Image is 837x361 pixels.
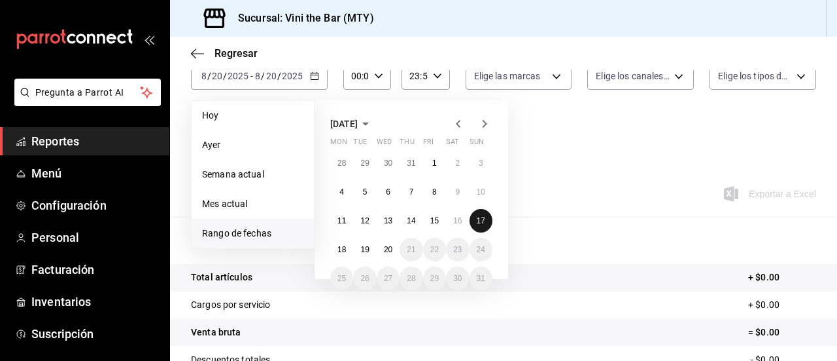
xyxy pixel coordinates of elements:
[470,238,492,261] button: August 24, 2025
[363,187,367,197] abbr: August 5, 2025
[718,69,792,83] span: Elige los tipos de orden
[470,209,492,233] button: August 17, 2025
[384,159,392,168] abbr: July 30, 2025
[423,238,446,261] button: August 22, 2025
[353,238,376,261] button: August 19, 2025
[265,71,277,81] input: --
[250,71,253,81] span: -
[423,267,446,290] button: August 29, 2025
[377,267,400,290] button: August 27, 2025
[353,138,366,151] abbr: Tuesday
[474,69,541,83] span: Elige las marcas
[191,47,258,60] button: Regresar
[432,159,437,168] abbr: August 1, 2025
[430,245,439,254] abbr: August 22, 2025
[446,180,469,204] button: August 9, 2025
[214,47,258,60] span: Regresar
[202,168,303,181] span: Semana actual
[477,245,485,254] abbr: August 24, 2025
[202,138,303,152] span: Ayer
[430,274,439,283] abbr: August 29, 2025
[423,138,434,151] abbr: Friday
[386,187,390,197] abbr: August 6, 2025
[360,159,369,168] abbr: July 29, 2025
[31,261,159,278] span: Facturación
[207,71,211,81] span: /
[31,229,159,246] span: Personal
[446,138,459,151] abbr: Saturday
[400,209,422,233] button: August 14, 2025
[31,197,159,214] span: Configuración
[31,132,159,150] span: Reportes
[228,10,374,26] h3: Sucursal: Vini the Bar (MTY)
[14,79,161,106] button: Pregunta a Parrot AI
[191,271,252,284] p: Total artículos
[477,187,485,197] abbr: August 10, 2025
[337,245,346,254] abbr: August 18, 2025
[277,71,281,81] span: /
[201,71,207,81] input: --
[384,216,392,225] abbr: August 13, 2025
[377,180,400,204] button: August 6, 2025
[446,209,469,233] button: August 16, 2025
[748,298,816,312] p: + $0.00
[423,151,446,175] button: August 1, 2025
[31,293,159,311] span: Inventarios
[377,138,392,151] abbr: Wednesday
[360,245,369,254] abbr: August 19, 2025
[353,151,376,175] button: July 29, 2025
[400,238,422,261] button: August 21, 2025
[360,216,369,225] abbr: August 12, 2025
[477,216,485,225] abbr: August 17, 2025
[453,274,462,283] abbr: August 30, 2025
[479,159,483,168] abbr: August 3, 2025
[400,151,422,175] button: July 31, 2025
[470,180,492,204] button: August 10, 2025
[330,180,353,204] button: August 4, 2025
[409,187,414,197] abbr: August 7, 2025
[407,245,415,254] abbr: August 21, 2025
[400,180,422,204] button: August 7, 2025
[31,325,159,343] span: Suscripción
[202,109,303,123] span: Hoy
[455,159,460,168] abbr: August 2, 2025
[400,267,422,290] button: August 28, 2025
[353,209,376,233] button: August 12, 2025
[423,180,446,204] button: August 8, 2025
[353,180,376,204] button: August 5, 2025
[384,274,392,283] abbr: August 27, 2025
[455,187,460,197] abbr: August 9, 2025
[453,216,462,225] abbr: August 16, 2025
[377,238,400,261] button: August 20, 2025
[748,326,816,339] p: = $0.00
[9,95,161,109] a: Pregunta a Parrot AI
[211,71,223,81] input: --
[446,151,469,175] button: August 2, 2025
[446,267,469,290] button: August 30, 2025
[35,86,141,100] span: Pregunta a Parrot AI
[432,187,437,197] abbr: August 8, 2025
[281,71,303,81] input: ----
[407,216,415,225] abbr: August 14, 2025
[330,238,353,261] button: August 18, 2025
[423,209,446,233] button: August 15, 2025
[191,298,271,312] p: Cargos por servicio
[400,138,414,151] abbr: Thursday
[353,267,376,290] button: August 26, 2025
[227,71,249,81] input: ----
[191,326,241,339] p: Venta bruta
[202,227,303,240] span: Rango de fechas
[446,238,469,261] button: August 23, 2025
[337,159,346,168] abbr: July 28, 2025
[330,116,373,132] button: [DATE]
[337,274,346,283] abbr: August 25, 2025
[748,271,816,284] p: + $0.00
[453,245,462,254] abbr: August 23, 2025
[339,187,344,197] abbr: August 4, 2025
[144,34,154,45] button: open_drawer_menu
[330,119,358,129] span: [DATE]
[330,151,353,175] button: July 28, 2025
[337,216,346,225] abbr: August 11, 2025
[31,164,159,182] span: Menú
[223,71,227,81] span: /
